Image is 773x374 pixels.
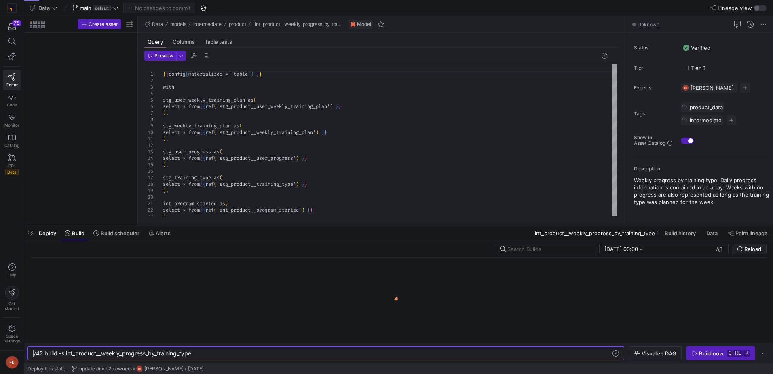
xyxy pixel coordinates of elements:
div: Build now [699,350,724,357]
a: Editor [3,70,21,90]
span: ) [163,136,166,142]
kbd: ctrl [727,350,743,357]
span: } [259,71,262,77]
button: Build [61,226,88,240]
span: Data [38,5,50,11]
span: ( [214,103,217,110]
span: select * from [163,155,200,161]
div: 10 [144,129,153,136]
span: ( [186,71,188,77]
span: Get started [5,301,19,311]
span: Data [152,21,163,27]
span: [DATE] [188,366,204,372]
span: Data [706,230,718,236]
span: ( [239,123,242,129]
button: Build nowctrl⏎ [686,346,755,360]
span: } [304,181,307,187]
span: Reload [744,246,761,252]
div: FB [6,356,19,369]
div: 13 [144,149,153,155]
span: { [203,129,205,136]
span: Tier 3 [683,65,705,71]
div: FB [682,85,689,91]
span: Beta [5,169,19,175]
span: 'stg_product__user_weekly_training_plan' [217,103,330,110]
button: Data [27,3,59,13]
span: { [203,207,205,213]
img: https://storage.googleapis.com/y42-prod-data-exchange/images/RPxujLVyfKs3dYbCaMXym8FJVsr3YB0cxJXX... [8,4,16,12]
span: stg_user_weekly_training_plan as [163,97,253,103]
span: Model [357,21,371,27]
span: } [256,71,259,77]
span: select * from [163,207,200,213]
span: ref [205,155,214,161]
span: { [200,103,203,110]
span: Status [634,45,674,51]
span: Space settings [4,334,20,343]
span: ) [330,103,333,110]
div: 78 [12,20,21,26]
span: config [169,71,186,77]
span: select * from [163,103,200,110]
button: Create asset [78,19,121,29]
div: 3 [144,84,153,90]
div: 17 [144,174,153,181]
span: with [163,84,174,90]
span: { [203,103,205,110]
span: 'stg_product__user_progress' [217,155,296,161]
span: { [200,155,203,161]
button: Reload [732,244,767,254]
input: Start datetime [604,246,638,252]
input: Search Builds [507,246,589,252]
span: ( [220,174,222,181]
div: 22 [144,207,153,213]
span: ) [163,187,166,194]
img: Tier 3 - Regular [683,65,689,71]
div: 7 [144,110,153,116]
span: { [200,129,203,136]
span: y42 build -s int_product__weekly_progress_by_train [33,350,169,357]
span: } [310,207,313,213]
span: Deploy [39,230,56,236]
span: 'stg_product__training_type' [217,181,296,187]
span: select * from [163,129,200,136]
button: product [227,19,248,29]
button: 78 [3,19,21,34]
div: 15 [144,161,153,168]
span: ) [302,207,304,213]
img: logo.gif [393,296,405,308]
button: Help [3,260,21,281]
div: FB [136,365,143,372]
p: Description [634,166,770,172]
span: ) [316,129,319,136]
div: 14 [144,155,153,161]
span: { [200,181,203,187]
span: default [93,5,111,11]
span: stg_weekly_training_plan as [163,123,239,129]
span: Catalog [4,143,19,148]
div: 21 [144,200,153,207]
span: } [307,207,310,213]
button: intermediate [191,19,224,29]
div: 6 [144,103,153,110]
span: int_program_started as [163,200,225,207]
button: Build history [661,226,701,240]
span: ) [163,161,166,168]
div: 4 [144,90,153,97]
img: undefined [351,22,355,27]
span: ( [225,200,228,207]
span: ref [205,103,214,110]
span: ) [296,181,299,187]
span: } [304,155,307,161]
span: Verified [683,45,710,51]
a: Code [3,90,21,110]
span: ( [214,155,217,161]
span: ) [296,155,299,161]
span: int_product__weekly_progress_by_training_type [255,21,342,27]
span: product [229,21,246,27]
span: ) [251,71,253,77]
span: { [163,71,166,77]
button: maindefault [70,3,120,13]
span: select * from [163,181,200,187]
div: 11 [144,136,153,142]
